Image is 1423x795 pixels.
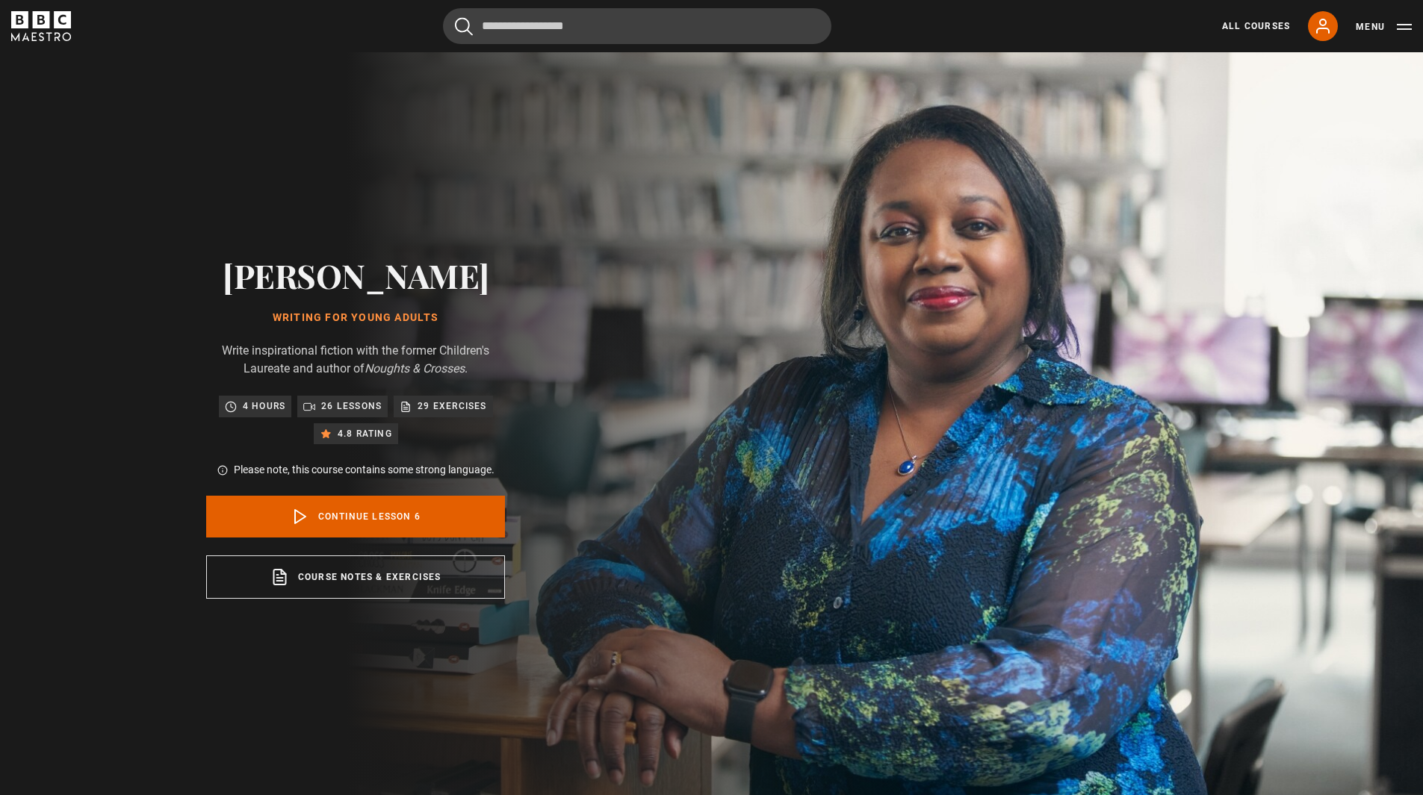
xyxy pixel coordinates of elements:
[206,496,505,537] a: Continue lesson 6
[206,256,505,294] h2: [PERSON_NAME]
[234,462,495,478] p: Please note, this course contains some strong language.
[1356,19,1412,34] button: Toggle navigation
[443,8,831,44] input: Search
[338,426,392,441] p: 4.8 rating
[1222,19,1290,33] a: All Courses
[418,399,486,414] p: 29 exercises
[206,312,505,324] h1: Writing for Young Adults
[365,361,465,375] i: Noughts & Crosses
[206,342,505,378] p: Write inspirational fiction with the former Children's Laureate and author of .
[11,11,71,41] svg: BBC Maestro
[243,399,285,414] p: 4 hours
[455,17,473,36] button: Submit the search query
[206,555,505,599] a: Course notes & exercises
[321,399,382,414] p: 26 lessons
